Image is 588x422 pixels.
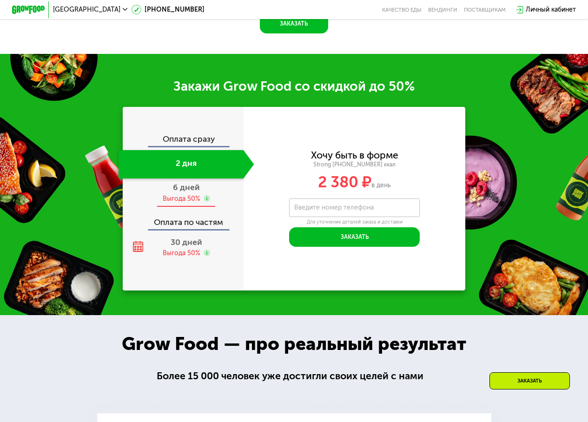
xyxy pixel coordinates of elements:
[318,173,371,191] span: 2 380 ₽
[489,372,570,389] div: Заказать
[244,161,466,168] div: Strong [PHONE_NUMBER] ккал
[428,7,457,13] a: Вендинги
[53,7,120,13] span: [GEOGRAPHIC_DATA]
[289,219,420,225] div: Для уточнения деталей заказа и доставки
[123,135,243,146] div: Оплата сразу
[157,369,431,384] div: Более 15 000 человек уже достигли своих целей с нами
[109,330,479,358] div: Grow Food — про реальный результат
[371,181,391,189] span: в день
[311,151,398,159] div: Хочу быть в форме
[260,13,328,33] button: Заказать
[163,249,200,257] div: Выгода 50%
[294,205,374,210] label: Введите номер телефона
[289,227,420,247] button: Заказать
[132,5,205,14] a: [PHONE_NUMBER]
[173,182,200,192] span: 6 дней
[382,7,422,13] a: Качество еды
[123,211,243,229] div: Оплата по частям
[163,194,200,203] div: Выгода 50%
[171,237,202,247] span: 30 дней
[526,5,576,14] div: Личный кабинет
[464,7,506,13] div: поставщикам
